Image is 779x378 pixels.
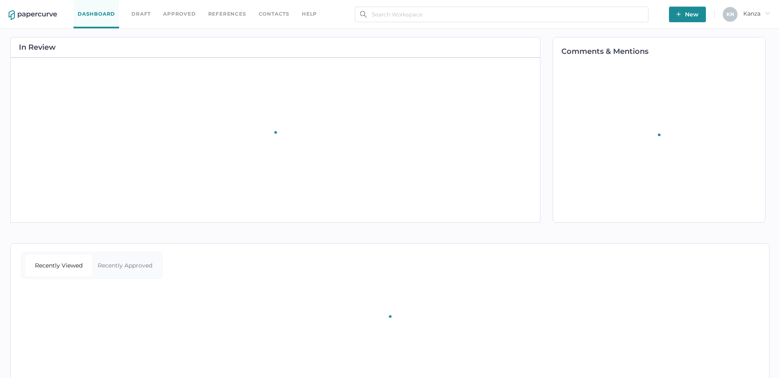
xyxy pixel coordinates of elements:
span: Kanza [743,10,770,17]
span: New [676,7,699,22]
button: New [669,7,706,22]
a: Draft [131,9,151,18]
a: Approved [163,9,195,18]
h2: In Review [19,44,56,51]
i: arrow_right [765,10,770,16]
div: help [302,9,317,18]
div: animation [259,121,292,159]
div: Recently Approved [92,255,159,276]
div: animation [642,124,676,161]
input: Search Workspace [355,7,648,22]
h2: Comments & Mentions [561,48,765,55]
a: References [208,9,246,18]
span: K N [726,11,734,17]
img: search.bf03fe8b.svg [360,11,367,18]
img: papercurve-logo-colour.7244d18c.svg [9,10,57,20]
div: animation [373,305,407,343]
div: Recently Viewed [25,255,92,276]
img: plus-white.e19ec114.svg [676,12,681,16]
a: Contacts [259,9,290,18]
